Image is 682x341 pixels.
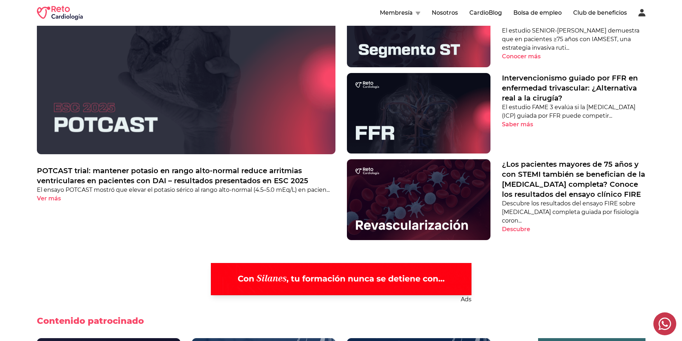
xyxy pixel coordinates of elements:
a: Descubre [502,225,645,234]
button: Bolsa de empleo [513,9,562,17]
p: El estudio SENIOR-[PERSON_NAME] demuestra que en pacientes ≥75 años con IAMSEST, una estrategia i... [502,26,645,52]
button: Ver más [37,194,73,203]
button: Club de beneficios [573,9,627,17]
img: Ad - web | home | banner | silanes medclass | 2025-09-11 | 1 [211,263,471,295]
button: Membresía [380,9,420,17]
p: Ads [211,295,471,304]
a: Ver más [37,194,335,203]
a: ¿Los pacientes mayores de 75 años y con STEMI también se benefician de la [MEDICAL_DATA] completa... [502,159,645,199]
p: Descubre los resultados del ensayo FIRE sobre [MEDICAL_DATA] completa guiada por fisiología coron... [502,199,645,225]
a: Intervencionismo guiado por FFR en enfermedad trivascular: ¿Alternativa real a la cirugía? [502,73,645,103]
a: POTCAST trial: mantener potasio en rango alto-normal reduce arritmias ventriculares en pacientes ... [37,166,335,186]
p: Saber más [502,120,533,129]
p: El estudio FAME 3 evalúa si la [MEDICAL_DATA] (ICP) guiada por FFR puede competir... [502,103,645,120]
p: Descubre [502,225,530,234]
button: CardioBlog [469,9,502,17]
p: El ensayo POTCAST mostró que elevar el potasio sérico al rango alto-normal (4.5–5.0 mEq/L) en pac... [37,186,335,194]
button: Conocer más [502,52,553,61]
img: Intervencionismo guiado por FFR en enfermedad trivascular: ¿Alternativa real a la cirugía? [347,73,490,154]
button: Saber más [502,120,546,129]
a: Saber más [502,120,645,129]
button: Descubre [502,225,543,234]
img: RETO Cardio Logo [37,6,83,20]
p: Conocer más [502,52,541,61]
a: Conocer más [502,52,645,61]
button: Nosotros [432,9,458,17]
h2: Contenido patrocinado [37,315,144,327]
p: Ver más [37,194,61,203]
img: ¿Los pacientes mayores de 75 años y con STEMI también se benefician de la revascularización compl... [347,159,490,240]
